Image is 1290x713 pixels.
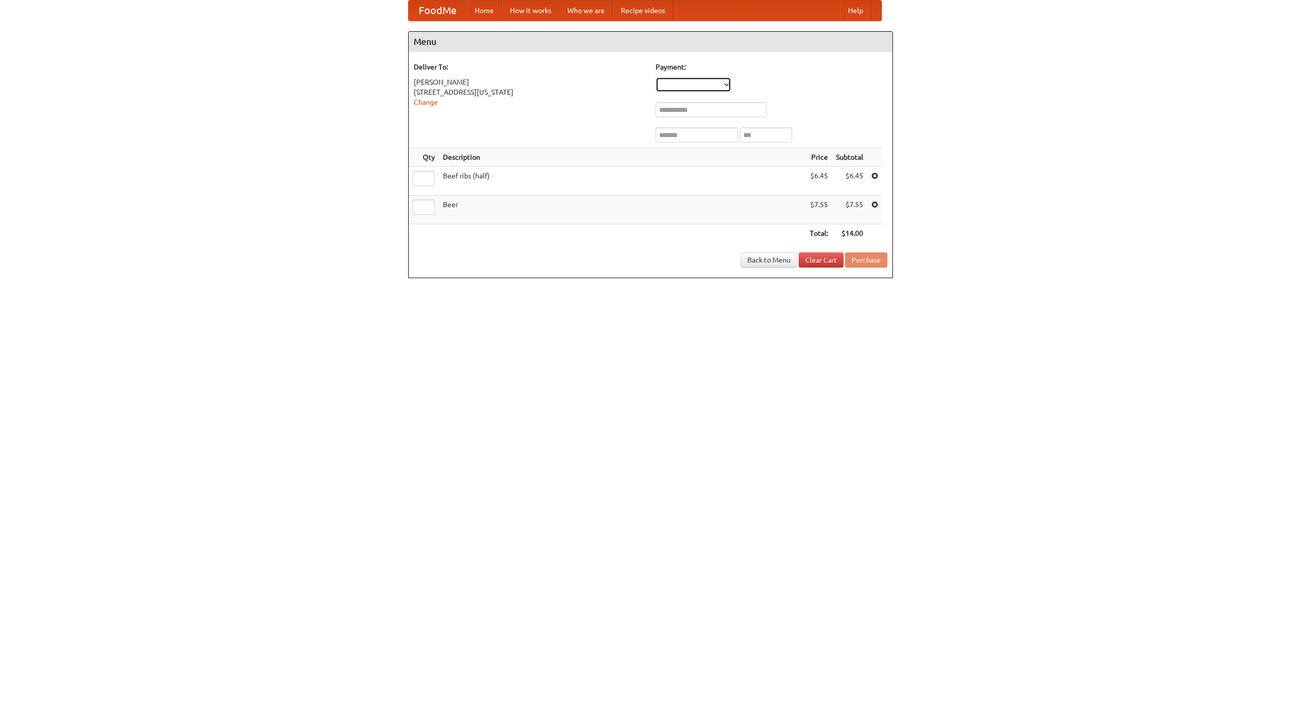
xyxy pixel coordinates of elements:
[409,32,892,52] h4: Menu
[467,1,502,21] a: Home
[439,167,806,196] td: Beef ribs (half)
[502,1,559,21] a: How it works
[832,167,867,196] td: $6.45
[414,87,646,97] div: [STREET_ADDRESS][US_STATE]
[845,252,887,268] button: Purchase
[806,167,832,196] td: $6.45
[414,62,646,72] h5: Deliver To:
[414,77,646,87] div: [PERSON_NAME]
[409,1,467,21] a: FoodMe
[409,148,439,167] th: Qty
[414,98,438,106] a: Change
[656,62,887,72] h5: Payment:
[559,1,613,21] a: Who we are
[741,252,797,268] a: Back to Menu
[806,224,832,243] th: Total:
[840,1,871,21] a: Help
[832,196,867,224] td: $7.55
[832,224,867,243] th: $14.00
[832,148,867,167] th: Subtotal
[799,252,844,268] a: Clear Cart
[439,148,806,167] th: Description
[439,196,806,224] td: Beer
[613,1,673,21] a: Recipe videos
[806,148,832,167] th: Price
[806,196,832,224] td: $7.55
